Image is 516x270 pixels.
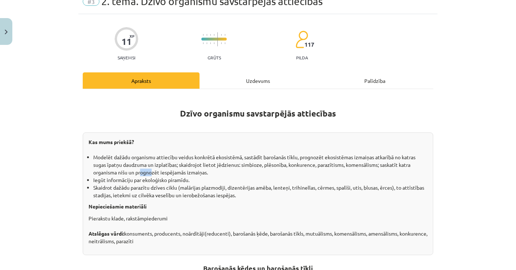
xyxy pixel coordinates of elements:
[225,42,225,44] img: icon-short-line-57e1e144782c952c97e751825c79c345078a6d821885a25fce030b3d8c18986b.svg
[180,108,336,119] strong: Dzīvo organismu savstarpējās attiecības
[206,34,207,36] img: icon-short-line-57e1e144782c952c97e751825c79c345078a6d821885a25fce030b3d8c18986b.svg
[221,42,222,44] img: icon-short-line-57e1e144782c952c97e751825c79c345078a6d821885a25fce030b3d8c18986b.svg
[93,153,427,176] li: Modelēt dažādu organismu attiecību veidus konkrētā ekosistēmā, sastādīt barošanās tīklu, prognozē...
[210,34,211,36] img: icon-short-line-57e1e144782c952c97e751825c79c345078a6d821885a25fce030b3d8c18986b.svg
[217,32,218,46] img: icon-long-line-d9ea69661e0d244f92f715978eff75569469978d946b2353a9bb055b3ed8787d.svg
[89,215,427,245] p: Pierakstu klade, rakstāmpiederumi konsuments, producents, noārdītāji(reducenti), barošanās ķēde, ...
[5,30,8,34] img: icon-close-lesson-0947bae3869378f0d4975bcd49f059093ad1ed9edebbc8119c70593378902aed.svg
[83,72,200,89] div: Apraksts
[115,55,138,60] p: Saņemsi
[225,34,225,36] img: icon-short-line-57e1e144782c952c97e751825c79c345078a6d821885a25fce030b3d8c18986b.svg
[93,184,427,199] li: Skaidrot dažādu parazītu dzīves ciklu (malārijas plazmodiji, dizentērijas amēba, lenteņi, trihine...
[208,55,221,60] p: Grūts
[89,139,134,145] strong: Kas mums priekšā?
[295,30,308,48] img: students-c634bb4e5e11cddfef0936a35e636f08e4e9abd3cc4e673bd6f9a4125e45ecb1.svg
[296,55,308,60] p: pilda
[221,34,222,36] img: icon-short-line-57e1e144782c952c97e751825c79c345078a6d821885a25fce030b3d8c18986b.svg
[122,37,132,47] div: 11
[130,34,134,38] span: XP
[210,42,211,44] img: icon-short-line-57e1e144782c952c97e751825c79c345078a6d821885a25fce030b3d8c18986b.svg
[206,42,207,44] img: icon-short-line-57e1e144782c952c97e751825c79c345078a6d821885a25fce030b3d8c18986b.svg
[200,72,316,89] div: Uzdevums
[93,176,427,184] li: Iegūt informāciju par ekoloģisko piramīdu.
[316,72,433,89] div: Palīdzība
[89,230,124,237] strong: Atslēgas vārdi:
[304,41,314,48] span: 117
[89,203,147,210] strong: Nepieciešamie materiāli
